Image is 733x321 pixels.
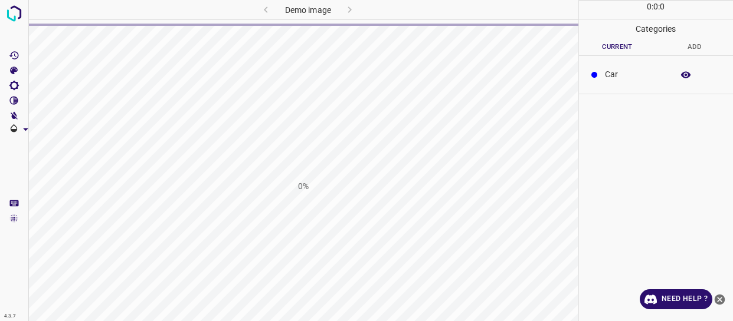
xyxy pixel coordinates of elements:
button: Delete [705,65,724,84]
a: Need Help ? [640,289,712,309]
div: 4.3.7 [1,312,19,321]
h1: 0% [298,180,309,193]
p: 0 [647,1,652,13]
h6: Demo image [285,3,331,19]
p: 0 [660,1,665,13]
button: close-help [712,289,727,309]
div: : : [647,1,665,19]
button: Add [656,39,733,55]
button: Current [579,39,656,55]
p: Car [605,68,667,81]
p: 0 [653,1,658,13]
img: logo [4,3,25,24]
